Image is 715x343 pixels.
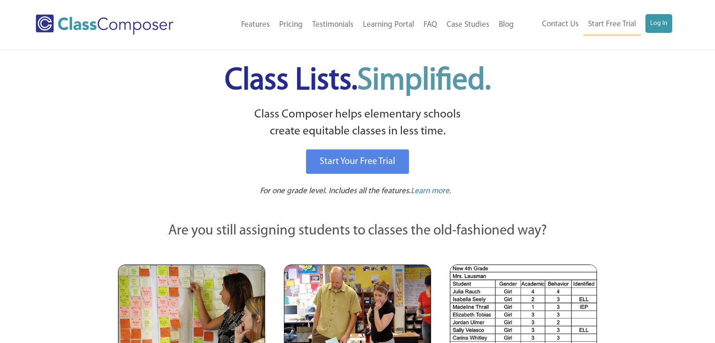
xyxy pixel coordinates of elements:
[236,15,275,35] a: Features
[411,186,451,197] a: Learn more.
[357,66,491,96] span: Simplified.
[411,187,451,195] span: Learn more.
[442,15,494,35] a: Case Studies
[320,157,395,166] span: Start Your Free Trial
[260,187,411,195] span: For one grade level. Includes all the features.
[307,15,358,35] a: Testimonials
[583,14,641,35] a: Start Free Trial
[358,15,419,35] a: Learning Portal
[519,14,672,35] nav: Header Menu
[537,14,583,35] a: Contact Us
[225,66,491,96] span: Class Lists.
[204,15,518,35] nav: Header Menu
[494,15,519,35] a: Blog
[275,15,307,35] a: Pricing
[306,149,409,174] a: Start Your Free Trial
[118,221,597,242] p: Are you still assigning students to classes the old-fashioned way?
[36,15,173,35] img: Class Composer
[645,14,672,33] a: Log In
[117,106,599,140] p: Class Composer helps elementary schools create equitable classes in less time.
[419,15,442,35] a: FAQ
